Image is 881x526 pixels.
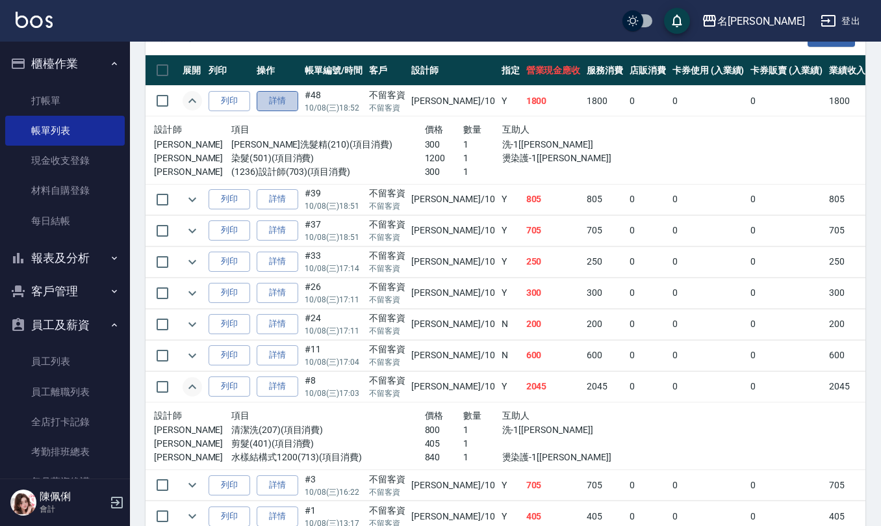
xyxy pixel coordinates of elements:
th: 列印 [205,55,253,86]
p: 不留客資 [369,102,405,114]
td: 0 [747,184,826,215]
p: [PERSON_NAME]洗髮精(210)(項目消費) [231,138,425,151]
span: 數量 [463,124,482,135]
p: 840 [425,451,464,464]
p: 不留客資 [369,200,405,212]
p: 1200 [425,151,464,165]
td: #33 [301,246,366,277]
button: 客戶管理 [5,274,125,308]
a: 材料自購登錄 [5,176,125,205]
td: 2045 [523,371,584,402]
p: 10/08 (三) 17:03 [305,388,363,399]
td: 0 [747,278,826,308]
p: 1 [463,437,502,451]
p: 405 [425,437,464,451]
td: 705 [523,470,584,501]
h5: 陳佩俐 [40,490,106,503]
button: expand row [183,91,202,111]
button: 列印 [209,314,250,334]
td: Y [498,278,523,308]
td: [PERSON_NAME] /10 [408,340,498,371]
td: 0 [747,309,826,339]
td: 0 [669,309,748,339]
span: 項目 [231,124,250,135]
p: 洗-1[[PERSON_NAME]] [502,138,619,151]
td: 0 [626,309,669,339]
span: 設計師 [154,410,182,421]
button: expand row [183,377,202,397]
td: 0 [747,470,826,501]
td: [PERSON_NAME] /10 [408,215,498,246]
p: 不留客資 [369,356,405,368]
td: 0 [626,184,669,215]
div: 不留客資 [369,218,405,231]
td: 0 [669,470,748,501]
button: 列印 [209,189,250,209]
a: 詳情 [257,189,298,209]
td: 0 [747,215,826,246]
td: 0 [669,246,748,277]
button: 櫃檯作業 [5,47,125,81]
td: 2045 [826,371,869,402]
td: #39 [301,184,366,215]
p: 不留客資 [369,231,405,243]
th: 店販消費 [626,55,669,86]
p: [PERSON_NAME] [154,437,231,451]
th: 業績收入 [826,55,869,86]
td: 0 [626,215,669,246]
td: 0 [626,246,669,277]
span: 價格 [425,410,444,421]
td: 705 [826,470,869,501]
a: 詳情 [257,345,298,365]
td: Y [498,215,523,246]
td: 705 [583,215,626,246]
div: 不留客資 [369,311,405,325]
p: 染髮(501)(項目消費) [231,151,425,165]
button: expand row [183,190,202,209]
td: 805 [826,184,869,215]
span: 項目 [231,410,250,421]
td: 0 [626,470,669,501]
td: 200 [826,309,869,339]
a: 每日結帳 [5,206,125,236]
td: Y [498,470,523,501]
td: Y [498,246,523,277]
td: 200 [523,309,584,339]
td: #8 [301,371,366,402]
a: 詳情 [257,283,298,303]
div: 不留客資 [369,187,405,200]
td: 0 [669,278,748,308]
td: #26 [301,278,366,308]
p: 10/08 (三) 17:14 [305,263,363,274]
td: 250 [826,246,869,277]
p: 10/08 (三) 17:04 [305,356,363,368]
p: 不留客資 [369,263,405,274]
p: 300 [425,138,464,151]
p: 10/08 (三) 17:11 [305,294,363,306]
th: 指定 [498,55,523,86]
p: 1 [463,165,502,179]
button: 列印 [209,220,250,241]
p: [PERSON_NAME] [154,138,231,151]
td: 705 [583,470,626,501]
td: 0 [669,86,748,116]
td: 805 [583,184,626,215]
p: [PERSON_NAME] [154,423,231,437]
a: 詳情 [257,314,298,334]
span: 設計師 [154,124,182,135]
td: 0 [669,340,748,371]
td: 1800 [523,86,584,116]
button: 列印 [209,345,250,365]
th: 操作 [253,55,301,86]
p: 10/08 (三) 17:11 [305,325,363,337]
button: 員工及薪資 [5,308,125,342]
th: 服務消費 [583,55,626,86]
th: 客戶 [366,55,409,86]
a: 員工離職列表 [5,377,125,407]
p: [PERSON_NAME] [154,151,231,165]
p: 10/08 (三) 18:52 [305,102,363,114]
td: 0 [747,86,826,116]
p: 清潔洗(207)(項目消費) [231,423,425,437]
p: 洗-1[[PERSON_NAME]] [502,423,619,437]
td: 250 [583,246,626,277]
